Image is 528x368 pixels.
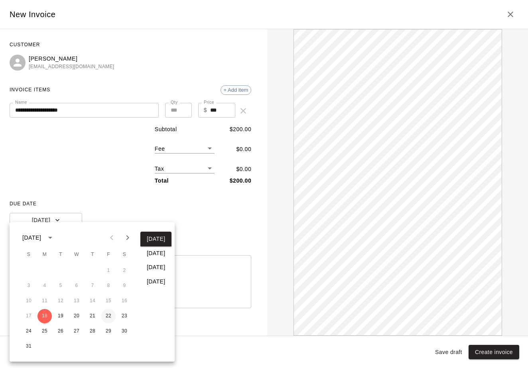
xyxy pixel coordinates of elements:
button: 28 [85,324,100,338]
span: Tuesday [53,247,68,263]
button: 21 [85,309,100,323]
button: 31 [22,339,36,354]
button: calendar view is open, switch to year view [43,231,57,244]
button: 22 [101,309,116,323]
span: Monday [37,247,52,263]
span: Thursday [85,247,100,263]
button: 19 [53,309,68,323]
span: Wednesday [69,247,84,263]
button: [DATE] [140,274,171,289]
button: [DATE] [140,232,171,246]
button: 27 [69,324,84,338]
button: [DATE] [140,260,171,275]
div: [DATE] [22,234,41,242]
button: [DATE] [140,246,171,261]
button: 24 [22,324,36,338]
button: 20 [69,309,84,323]
button: 30 [117,324,132,338]
span: Sunday [22,247,36,263]
button: 26 [53,324,68,338]
button: 18 [37,309,52,323]
span: Friday [101,247,116,263]
button: 29 [101,324,116,338]
button: 23 [117,309,132,323]
button: 25 [37,324,52,338]
span: Saturday [117,247,132,263]
button: Next month [120,230,136,246]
